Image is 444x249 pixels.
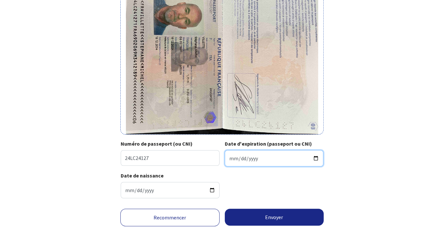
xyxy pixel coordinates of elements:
button: Envoyer [225,209,324,226]
strong: Date de naissance [121,172,164,179]
a: Recommencer [120,209,220,226]
strong: Date d'expiration (passeport ou CNI) [225,140,312,147]
strong: Numéro de passeport (ou CNI) [121,140,193,147]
